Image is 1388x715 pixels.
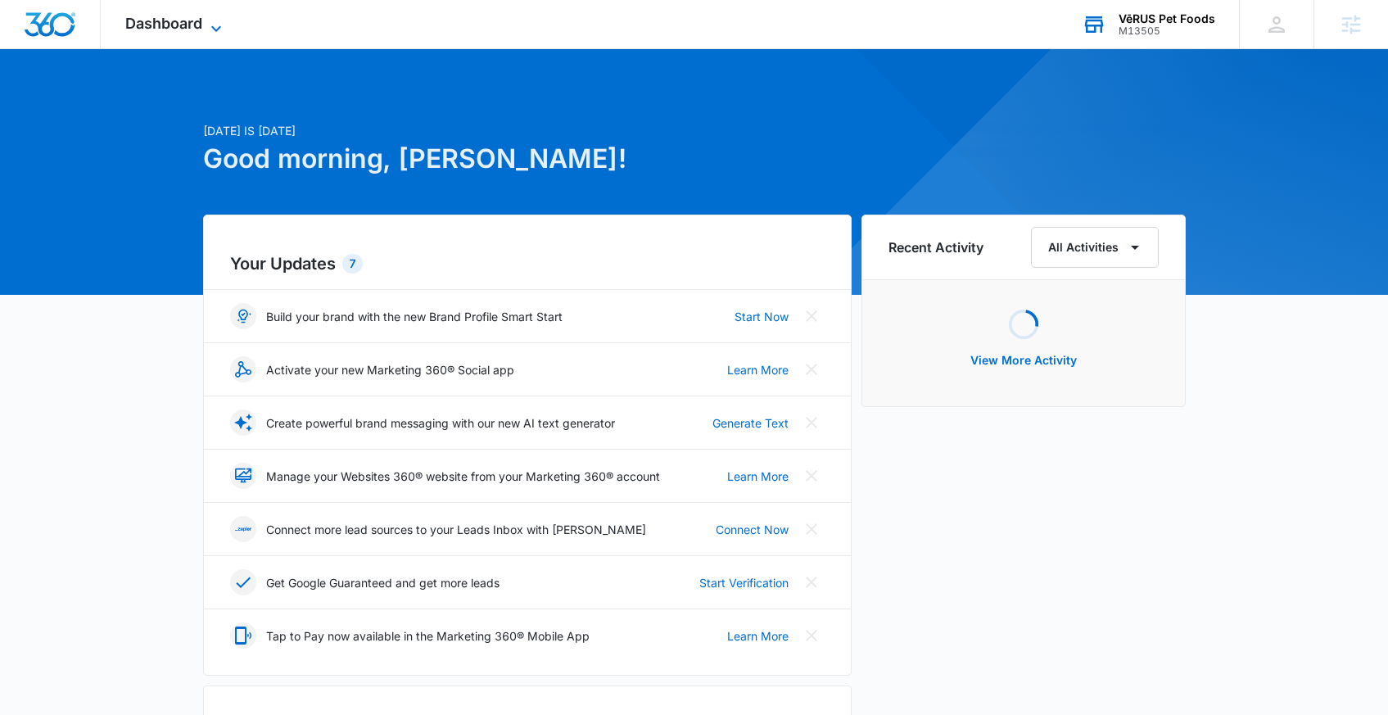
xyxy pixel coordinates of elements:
p: Connect more lead sources to your Leads Inbox with [PERSON_NAME] [266,521,646,538]
p: Get Google Guaranteed and get more leads [266,574,500,591]
button: All Activities [1031,227,1159,268]
button: Close [798,569,825,595]
div: account id [1119,25,1215,37]
a: Start Verification [699,574,789,591]
button: Close [798,463,825,489]
p: Tap to Pay now available in the Marketing 360® Mobile App [266,627,590,645]
h1: Good morning, [PERSON_NAME]! [203,139,852,179]
button: Close [798,356,825,382]
a: Start Now [735,308,789,325]
span: Dashboard [125,15,202,32]
a: Learn More [727,468,789,485]
p: Create powerful brand messaging with our new AI text generator [266,414,615,432]
a: Connect Now [716,521,789,538]
p: Activate your new Marketing 360® Social app [266,361,514,378]
div: 7 [342,254,363,274]
p: Build your brand with the new Brand Profile Smart Start [266,308,563,325]
button: View More Activity [954,341,1093,380]
button: Close [798,410,825,436]
a: Learn More [727,361,789,378]
a: Learn More [727,627,789,645]
h2: Your Updates [230,251,825,276]
a: Generate Text [712,414,789,432]
h6: Recent Activity [888,238,983,257]
button: Close [798,516,825,542]
button: Close [798,303,825,329]
button: Close [798,622,825,649]
p: [DATE] is [DATE] [203,122,852,139]
div: account name [1119,12,1215,25]
p: Manage your Websites 360® website from your Marketing 360® account [266,468,660,485]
